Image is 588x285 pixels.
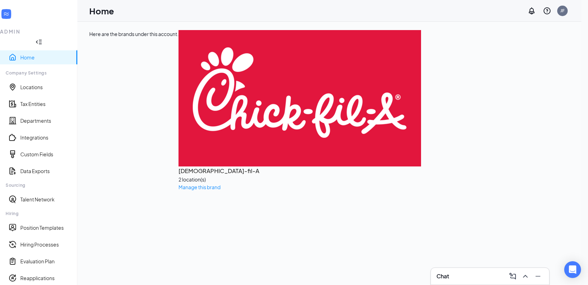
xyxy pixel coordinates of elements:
[3,10,10,17] svg: WorkstreamLogo
[20,134,72,141] a: Integrations
[35,38,42,45] svg: Collapse
[20,100,72,107] a: Tax Entities
[20,84,72,91] a: Locations
[6,70,71,76] div: Company Settings
[527,7,536,15] svg: Notifications
[20,151,72,158] a: Custom Fields
[532,271,544,282] button: Minimize
[20,196,72,203] a: Talent Network
[543,7,551,15] svg: QuestionInfo
[560,8,565,14] div: JF
[520,271,531,282] button: ChevronUp
[436,272,449,280] h3: Chat
[89,5,114,17] h1: Home
[564,261,581,278] div: Open Intercom Messenger
[6,182,71,188] div: Sourcing
[6,211,71,216] div: Hiring
[178,176,421,183] div: 2 location(s)
[178,184,220,190] a: Manage this brand
[521,272,530,280] svg: ChevronUp
[20,258,72,265] a: Evaluation Plan
[534,272,542,280] svg: Minimize
[20,168,72,174] a: Data Exports
[178,30,421,166] img: Chick-fil-A logo
[20,275,72,282] a: Reapplications
[20,117,72,124] a: Departments
[178,166,421,176] h3: [DEMOGRAPHIC_DATA]-fil-A
[89,30,178,191] div: Here are the brands under this account.
[20,241,72,248] a: Hiring Processes
[20,54,72,61] a: Home
[507,271,518,282] button: ComposeMessage
[509,272,517,280] svg: ComposeMessage
[20,224,72,231] a: Position Templates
